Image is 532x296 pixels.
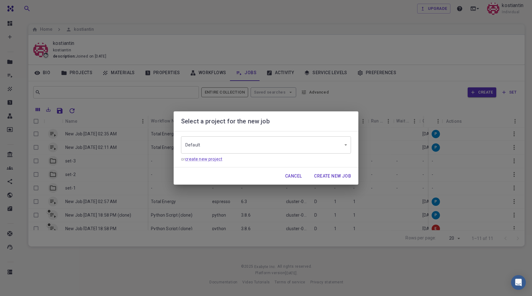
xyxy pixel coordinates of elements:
[280,170,307,182] button: Cancel
[185,157,222,162] a: create new project
[13,4,35,10] span: Support
[181,138,351,152] div: Default
[181,116,270,126] h6: Select a project for the new job
[511,275,526,290] div: Open Intercom Messenger
[309,170,356,182] button: Create New Job
[181,156,351,162] p: or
